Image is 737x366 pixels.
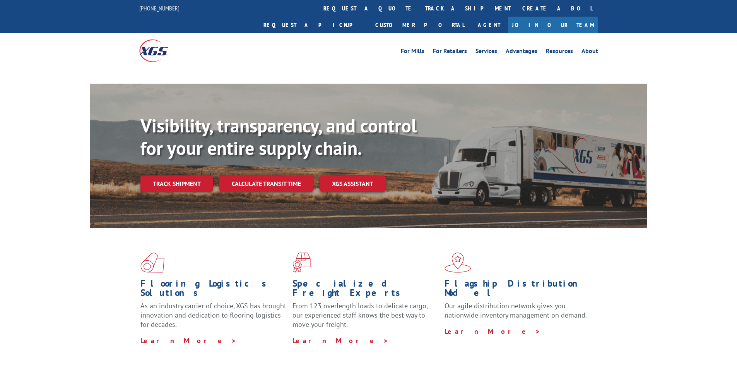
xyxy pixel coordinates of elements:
h1: Specialized Freight Experts [292,279,439,301]
img: xgs-icon-focused-on-flooring-red [292,253,311,273]
a: XGS ASSISTANT [320,175,386,192]
a: Learn More > [140,336,237,345]
span: Our agile distribution network gives you nationwide inventory management on demand. [445,301,587,320]
a: Request a pickup [258,17,369,33]
a: For Mills [401,48,424,57]
a: For Retailers [433,48,467,57]
a: Resources [546,48,573,57]
a: Track shipment [140,175,213,192]
h1: Flagship Distribution Model [445,279,591,301]
img: xgs-icon-total-supply-chain-intelligence-red [140,253,164,273]
a: [PHONE_NUMBER] [139,4,180,12]
a: Customer Portal [369,17,470,33]
a: Services [475,48,497,57]
a: Agent [470,17,508,33]
img: xgs-icon-flagship-distribution-model-red [445,253,471,273]
a: Learn More > [445,327,541,336]
a: Join Our Team [508,17,598,33]
a: Calculate transit time [219,175,313,192]
a: Advantages [506,48,537,57]
a: Learn More > [292,336,389,345]
a: About [581,48,598,57]
span: As an industry carrier of choice, XGS has brought innovation and dedication to flooring logistics... [140,301,286,329]
b: Visibility, transparency, and control for your entire supply chain. [140,113,417,160]
h1: Flooring Logistics Solutions [140,279,287,301]
p: From 123 overlength loads to delicate cargo, our experienced staff knows the best way to move you... [292,301,439,336]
